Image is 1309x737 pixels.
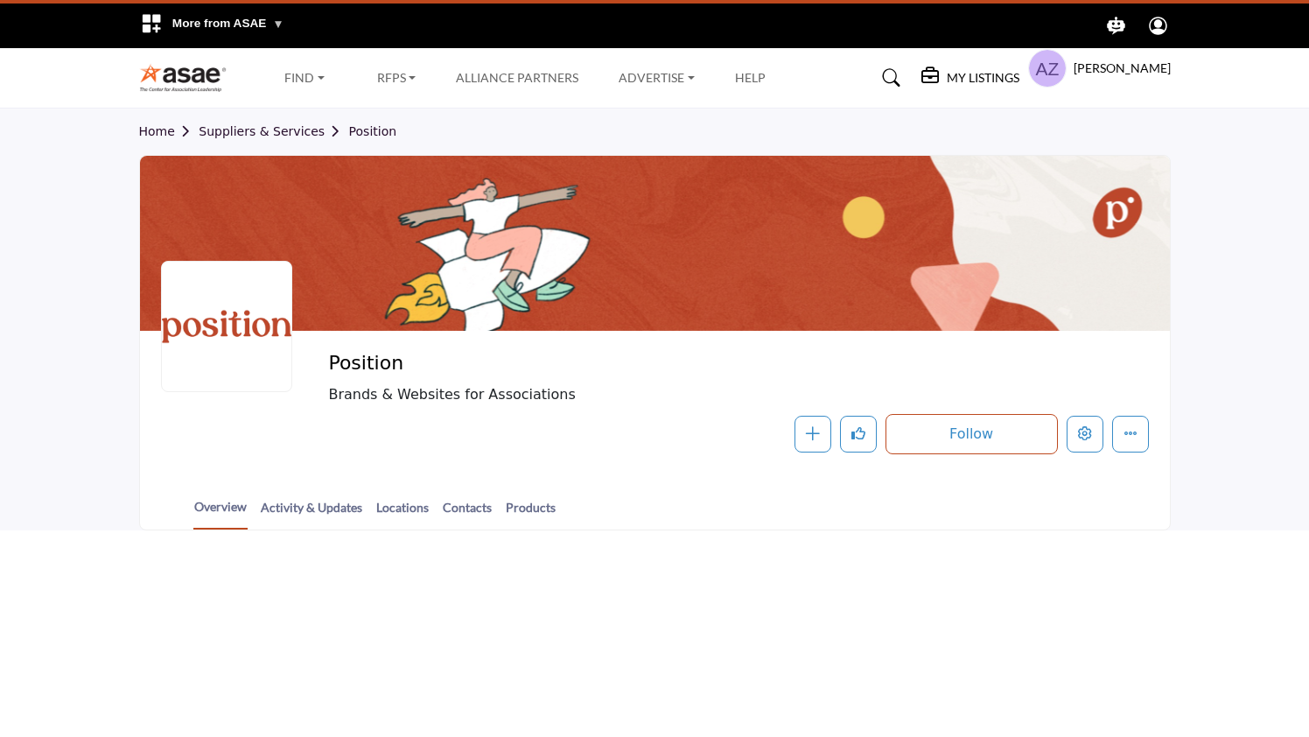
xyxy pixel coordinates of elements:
[139,124,199,138] a: Home
[947,70,1019,86] h5: My Listings
[129,4,295,48] div: More from ASAE
[606,66,707,90] a: Advertise
[349,124,397,138] a: Position
[193,497,248,530] a: Overview
[272,66,337,90] a: Find
[921,67,1019,88] div: My Listings
[260,498,363,529] a: Activity & Updates
[1112,416,1149,453] button: More details
[1074,60,1171,77] h5: [PERSON_NAME]
[840,416,877,453] button: Like
[735,70,766,85] a: Help
[328,384,888,405] span: Brands & Websites for Associations
[1067,416,1103,453] button: Edit company
[456,70,578,85] a: Alliance Partners
[328,352,809,375] h2: Position
[172,17,284,30] span: More from ASAE
[885,414,1058,454] button: Follow
[375,498,430,529] a: Locations
[139,63,236,92] img: site Logo
[865,64,912,92] a: Search
[365,66,429,90] a: RFPs
[442,498,493,529] a: Contacts
[199,124,348,138] a: Suppliers & Services
[505,498,556,529] a: Products
[1028,49,1067,88] button: Show hide supplier dropdown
